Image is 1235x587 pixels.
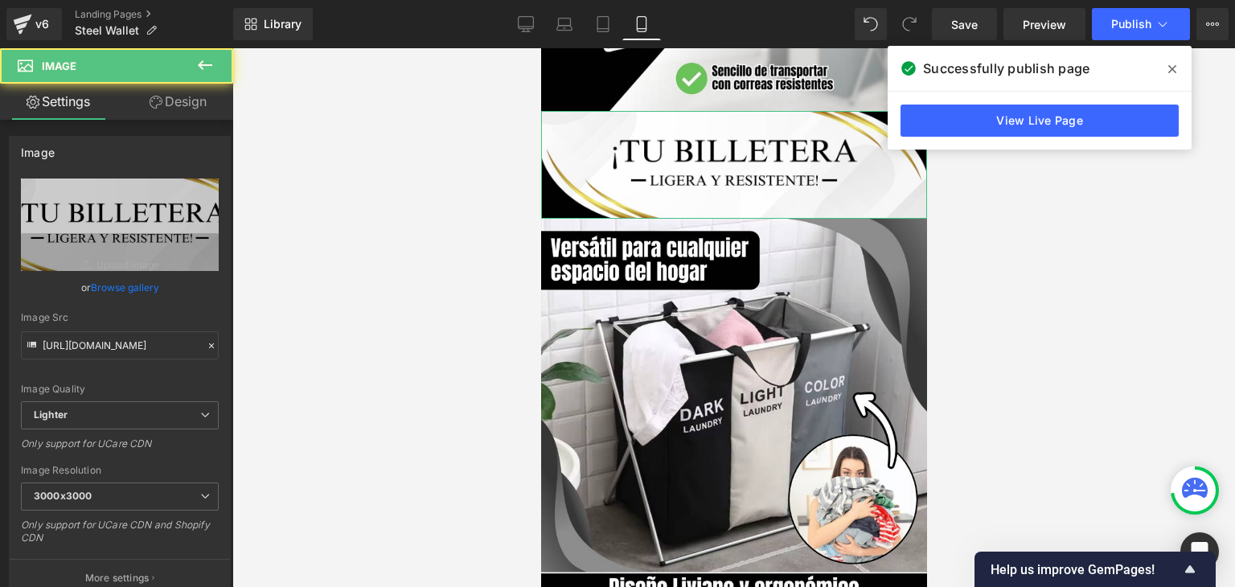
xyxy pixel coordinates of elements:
[855,8,887,40] button: Undo
[584,8,622,40] a: Tablet
[42,60,76,72] span: Image
[21,279,219,296] div: or
[951,16,978,33] span: Save
[545,8,584,40] a: Laptop
[21,137,55,159] div: Image
[1023,16,1066,33] span: Preview
[264,17,302,31] span: Library
[75,8,233,21] a: Landing Pages
[1111,18,1151,31] span: Publish
[21,331,219,359] input: Link
[91,273,159,302] a: Browse gallery
[1196,8,1229,40] button: More
[21,384,219,395] div: Image Quality
[893,8,925,40] button: Redo
[21,465,219,476] div: Image Resolution
[21,519,219,555] div: Only support for UCare CDN and Shopify CDN
[622,8,661,40] a: Mobile
[1092,8,1190,40] button: Publish
[32,14,52,35] div: v6
[120,84,236,120] a: Design
[34,490,92,502] b: 3000x3000
[85,571,150,585] p: More settings
[34,408,68,421] b: Lighter
[233,8,313,40] a: New Library
[1180,532,1219,571] div: Open Intercom Messenger
[75,24,139,37] span: Steel Wallet
[1003,8,1085,40] a: Preview
[923,59,1089,78] span: Successfully publish page
[21,437,219,461] div: Only support for UCare CDN
[991,560,1200,579] button: Show survey - Help us improve GemPages!
[991,562,1180,577] span: Help us improve GemPages!
[507,8,545,40] a: Desktop
[21,312,219,323] div: Image Src
[6,8,62,40] a: v6
[901,105,1179,137] a: View Live Page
